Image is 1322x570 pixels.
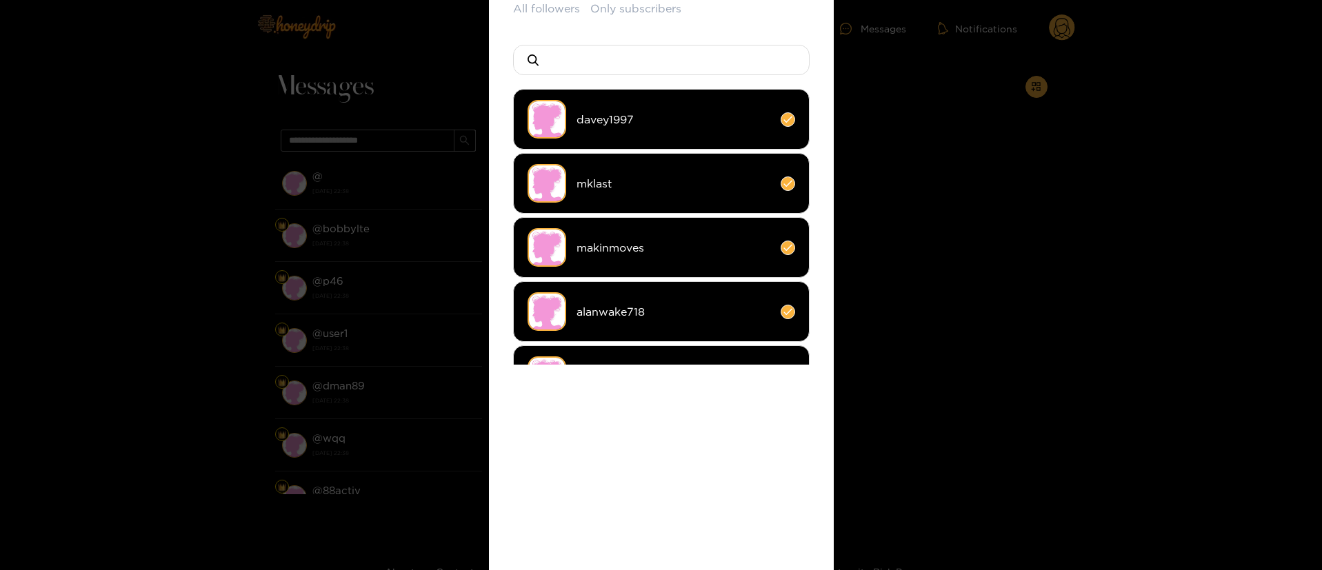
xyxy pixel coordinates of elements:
img: no-avatar.png [528,356,566,395]
button: Only subscribers [590,1,681,17]
img: no-avatar.png [528,164,566,203]
span: davey1997 [577,112,770,128]
img: no-avatar.png [528,292,566,331]
span: mklast [577,176,770,192]
button: All followers [513,1,580,17]
span: makinmoves [577,240,770,256]
img: no-avatar.png [528,100,566,139]
span: alanwake718 [577,304,770,320]
img: no-avatar.png [528,228,566,267]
